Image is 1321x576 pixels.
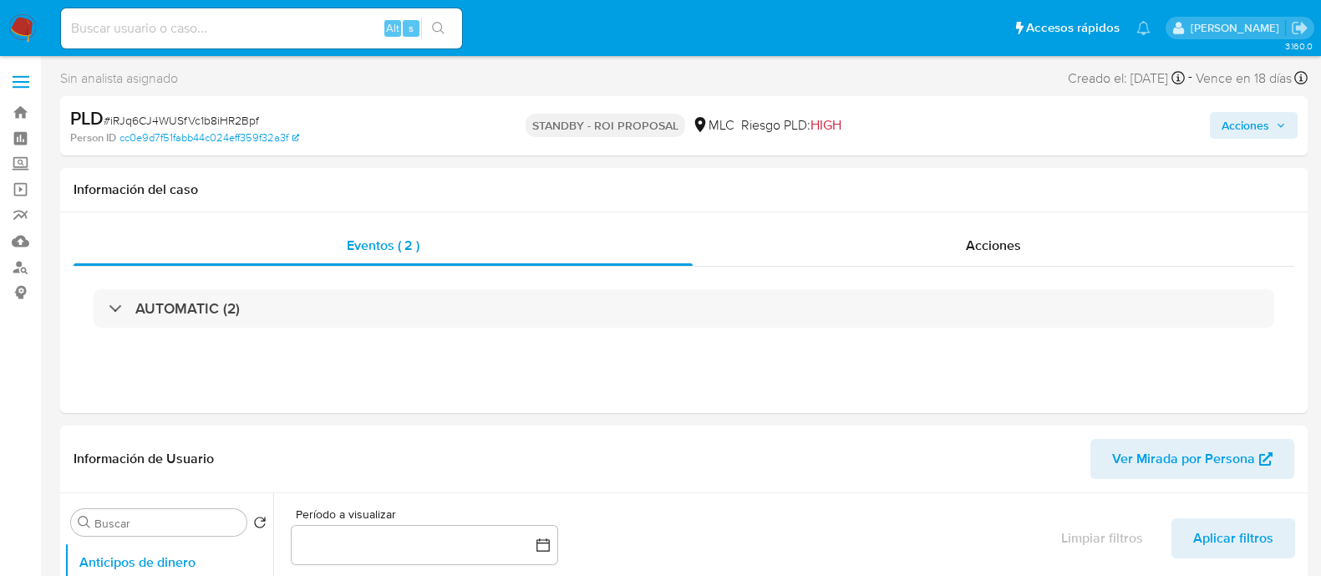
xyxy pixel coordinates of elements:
[1068,67,1185,89] div: Creado el: [DATE]
[1291,19,1308,37] a: Salir
[74,451,214,467] h1: Información de Usuario
[1136,21,1151,35] a: Notificaciones
[74,181,1294,198] h1: Información del caso
[61,18,462,39] input: Buscar usuario o caso...
[1090,439,1294,479] button: Ver Mirada por Persona
[386,20,399,36] span: Alt
[104,112,259,129] span: # iRJq6CJ4WUSfVc1b8iHR2Bpf
[526,114,685,137] p: STANDBY - ROI PROPOSAL
[78,516,91,529] button: Buscar
[70,130,116,145] b: Person ID
[119,130,299,145] a: cc0e9d7f51fabb44c024eff359f32a3f
[692,116,734,135] div: MLC
[810,115,841,135] span: HIGH
[1026,19,1120,37] span: Accesos rápidos
[421,17,455,40] button: search-icon
[60,69,178,88] span: Sin analista asignado
[966,236,1021,255] span: Acciones
[1112,439,1255,479] span: Ver Mirada por Persona
[409,20,414,36] span: s
[1210,112,1298,139] button: Acciones
[94,516,240,531] input: Buscar
[347,236,419,255] span: Eventos ( 2 )
[741,116,841,135] span: Riesgo PLD:
[253,516,267,534] button: Volver al orden por defecto
[1188,67,1192,89] span: -
[94,289,1274,328] div: AUTOMATIC (2)
[135,299,240,318] h3: AUTOMATIC (2)
[70,104,104,131] b: PLD
[1196,69,1292,88] span: Vence en 18 días
[1222,112,1269,139] span: Acciones
[1191,20,1285,36] p: pablo.ruidiaz@mercadolibre.com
